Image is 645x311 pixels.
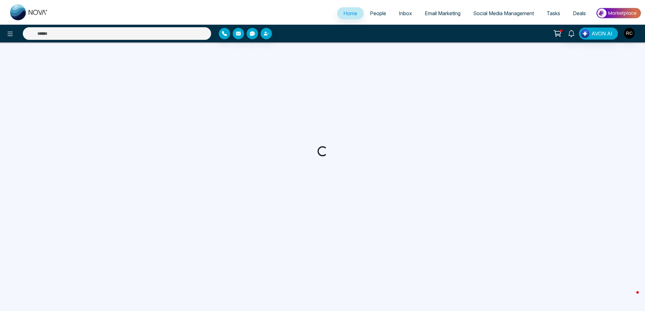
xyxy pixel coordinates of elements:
a: Inbox [392,7,418,19]
a: Deals [567,7,592,19]
a: Social Media Management [467,7,540,19]
a: Email Marketing [418,7,467,19]
img: Lead Flow [580,29,589,38]
img: User Avatar [624,28,635,39]
a: People [364,7,392,19]
img: Nova CRM Logo [10,4,48,20]
span: AVON AI [592,30,612,37]
span: Tasks [547,10,560,16]
span: Social Media Management [473,10,534,16]
span: Deals [573,10,586,16]
iframe: Intercom live chat [623,289,639,305]
span: Inbox [399,10,412,16]
a: Tasks [540,7,567,19]
img: Market-place.gif [595,6,641,20]
a: Home [337,7,364,19]
span: Email Marketing [425,10,460,16]
span: Home [343,10,357,16]
button: AVON AI [579,28,618,40]
span: People [370,10,386,16]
